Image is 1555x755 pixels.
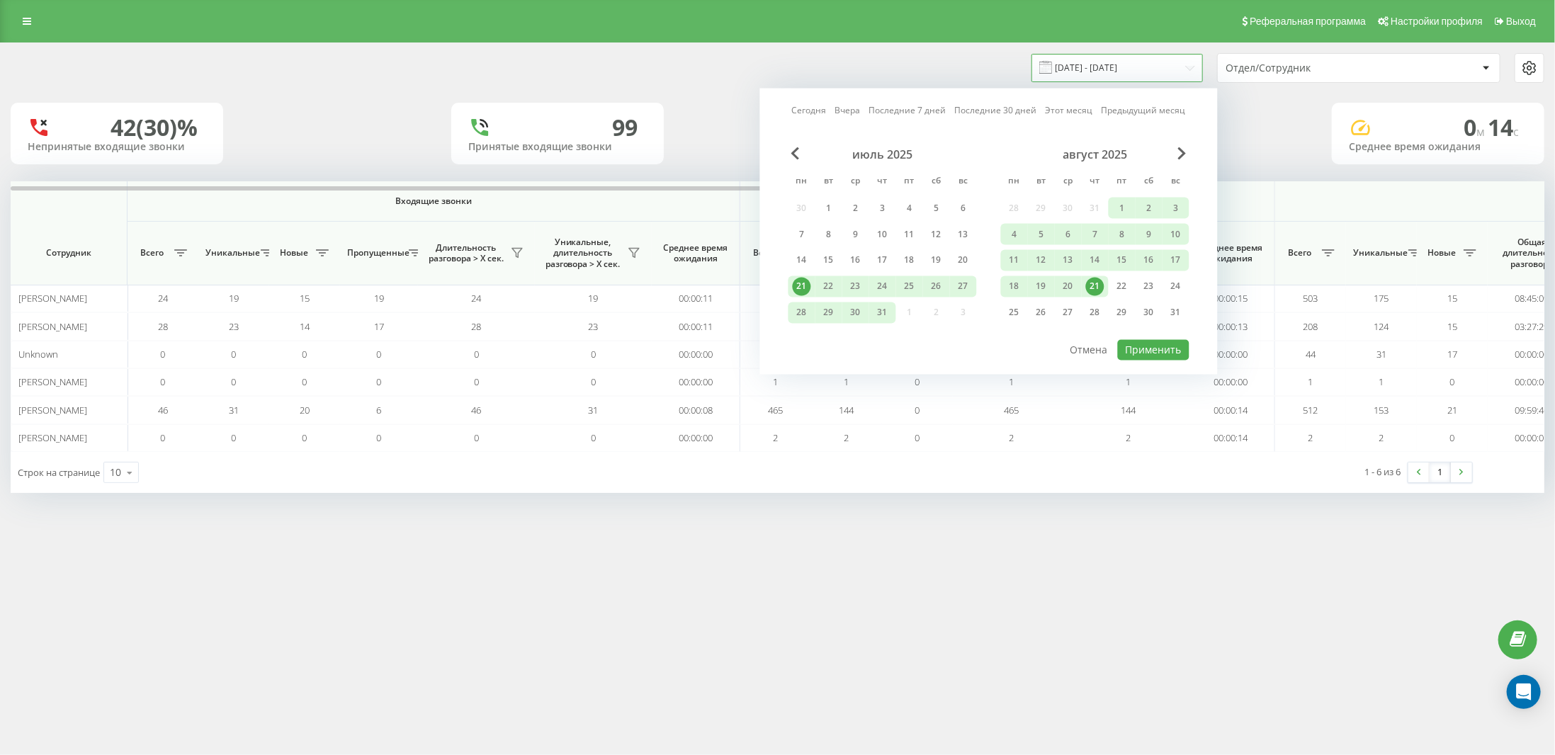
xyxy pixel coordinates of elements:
[1308,375,1313,388] span: 1
[1055,276,1082,297] div: ср 20 авг. 2025 г.
[135,247,170,259] span: Всего
[1001,302,1028,324] div: пн 25 авг. 2025 г.
[300,292,310,305] span: 15
[1163,276,1189,297] div: вс 24 авг. 2025 г.
[900,278,919,296] div: 25
[662,242,729,264] span: Среднее время ожидания
[1167,278,1185,296] div: 24
[1031,171,1052,193] abbr: вторник
[873,278,892,296] div: 24
[205,247,256,259] span: Уникальные
[788,224,815,245] div: пн 7 июля 2025 г.
[1113,225,1131,244] div: 8
[1464,112,1488,142] span: 0
[1167,304,1185,322] div: 31
[842,198,869,219] div: ср 2 июля 2025 г.
[1126,375,1131,388] span: 1
[1306,348,1316,361] span: 44
[158,292,168,305] span: 24
[1004,171,1025,193] abbr: понедельник
[1055,302,1082,324] div: ср 27 авг. 2025 г.
[896,198,923,219] div: пт 4 июля 2025 г.
[474,375,479,388] span: 0
[1138,171,1160,193] abbr: суббота
[1187,341,1275,368] td: 00:00:00
[1187,424,1275,452] td: 00:00:14
[1028,276,1055,297] div: вт 19 авг. 2025 г.
[788,302,815,324] div: пн 28 июля 2025 г.
[1102,103,1186,117] a: Предыдущий месяц
[1163,198,1189,219] div: вс 3 авг. 2025 г.
[1113,251,1131,270] div: 15
[1005,225,1024,244] div: 4
[1059,225,1078,244] div: 6
[818,171,839,193] abbr: вторник
[652,285,740,312] td: 00:00:11
[1476,124,1488,140] span: м
[844,431,849,444] span: 2
[900,251,919,270] div: 18
[18,466,100,479] span: Строк на странице
[839,404,854,416] span: 144
[1167,251,1185,270] div: 17
[842,302,869,324] div: ср 30 июля 2025 г.
[1140,199,1158,217] div: 2
[1163,224,1189,245] div: вс 10 авг. 2025 г.
[820,225,838,244] div: 8
[900,225,919,244] div: 11
[472,404,482,416] span: 46
[950,250,977,271] div: вс 20 июля 2025 г.
[774,431,779,444] span: 2
[1163,250,1189,271] div: вс 17 авг. 2025 г.
[1001,224,1028,245] div: пн 4 авг. 2025 г.
[276,247,312,259] span: Новые
[815,302,842,324] div: вт 29 июля 2025 г.
[18,292,87,305] span: [PERSON_NAME]
[820,199,838,217] div: 1
[1430,462,1451,482] a: 1
[1304,320,1318,333] span: 208
[1349,141,1527,153] div: Среднее время ожидания
[815,276,842,297] div: вт 22 июля 2025 г.
[1450,431,1455,444] span: 0
[1178,147,1187,160] span: Next Month
[915,375,920,388] span: 0
[842,276,869,297] div: ср 23 июля 2025 г.
[1005,304,1024,322] div: 25
[589,404,599,416] span: 31
[1059,251,1078,270] div: 13
[1140,225,1158,244] div: 9
[472,292,482,305] span: 24
[774,375,779,388] span: 1
[847,278,865,296] div: 23
[164,195,703,207] span: Входящие звонки
[927,225,946,244] div: 12
[1028,302,1055,324] div: вт 26 авг. 2025 г.
[1136,198,1163,219] div: сб 2 авг. 2025 г.
[300,320,310,333] span: 14
[926,171,947,193] abbr: суббота
[232,348,237,361] span: 0
[847,251,865,270] div: 16
[302,375,307,388] span: 0
[377,348,382,361] span: 0
[1140,304,1158,322] div: 30
[793,278,811,296] div: 21
[1136,224,1163,245] div: сб 9 авг. 2025 г.
[1140,278,1158,296] div: 23
[302,431,307,444] span: 0
[591,431,596,444] span: 0
[161,431,166,444] span: 0
[923,250,950,271] div: сб 19 июля 2025 г.
[847,304,865,322] div: 30
[896,224,923,245] div: пт 11 июля 2025 г.
[1282,247,1318,259] span: Всего
[927,278,946,296] div: 26
[815,198,842,219] div: вт 1 июля 2025 г.
[1304,404,1318,416] span: 512
[229,404,239,416] span: 31
[474,431,479,444] span: 0
[377,404,382,416] span: 6
[1001,250,1028,271] div: пн 11 авг. 2025 г.
[1086,278,1104,296] div: 21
